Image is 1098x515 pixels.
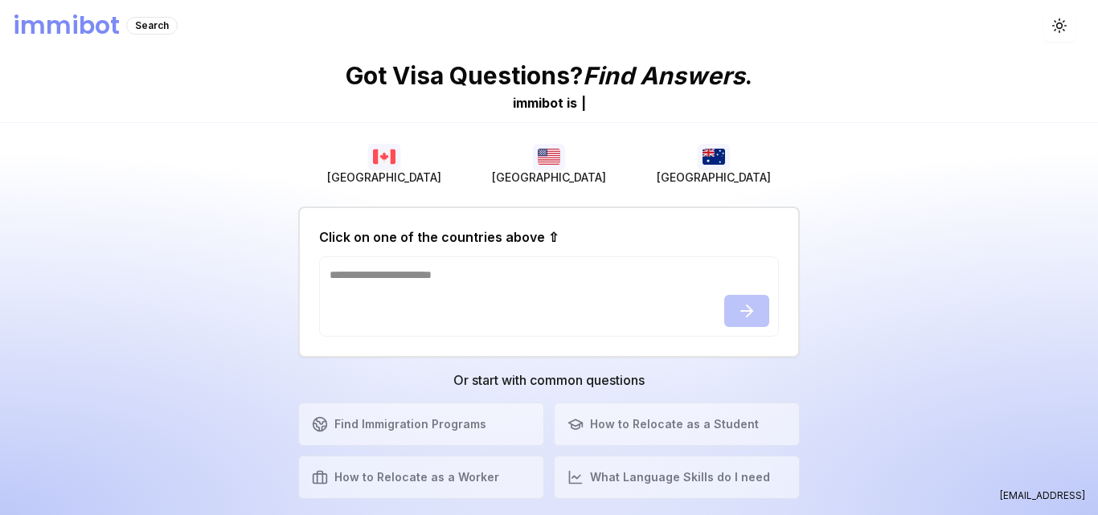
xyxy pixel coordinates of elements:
img: USA flag [533,144,565,170]
p: [EMAIL_ADDRESS] [1000,489,1085,502]
img: Australia flag [698,144,730,170]
h1: immibot [13,11,120,40]
div: immibot is [513,93,577,112]
span: [GEOGRAPHIC_DATA] [327,170,441,186]
span: Find Answers [583,61,745,90]
h3: Or start with common questions [298,370,800,390]
span: | [581,95,586,111]
span: [GEOGRAPHIC_DATA] [657,170,771,186]
span: [GEOGRAPHIC_DATA] [492,170,606,186]
h2: Click on one of the countries above ⇧ [319,227,559,247]
p: Got Visa Questions? . [346,61,752,90]
div: Search [126,17,178,35]
img: Canada flag [368,144,400,170]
